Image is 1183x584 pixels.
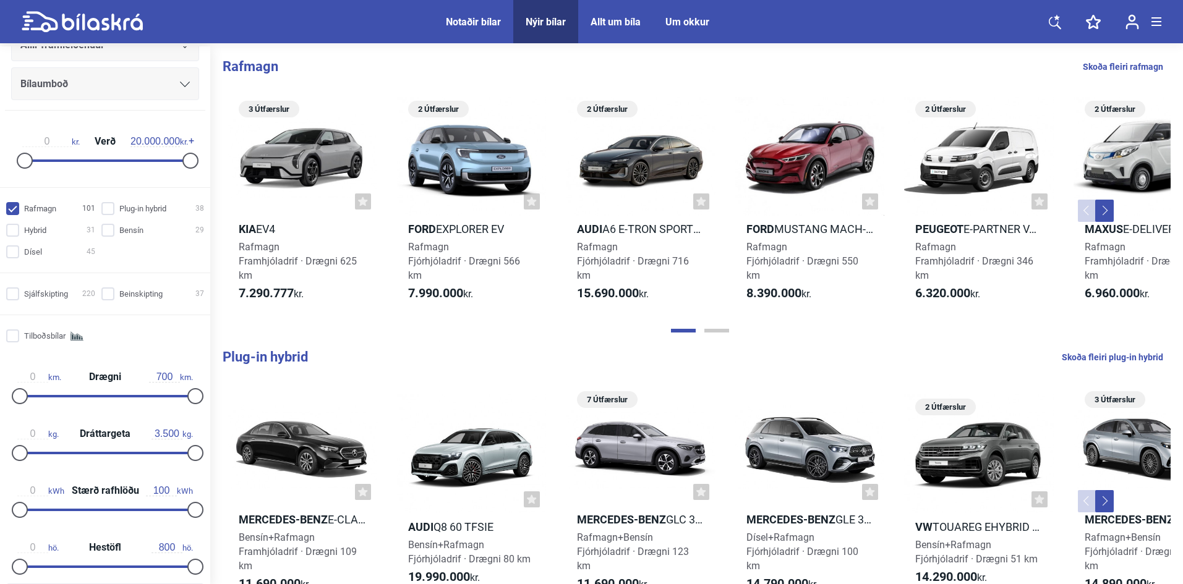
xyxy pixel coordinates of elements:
[86,372,124,382] span: Drægni
[408,286,463,300] b: 7.990.000
[408,569,470,584] b: 19.990.000
[119,224,143,237] span: Bensín
[22,136,80,147] span: kr.
[915,520,933,533] b: VW
[915,286,980,301] span: kr.
[239,531,357,572] span: Bensín+Rafmagn Framhjóladrif · Drægni 109 km
[149,371,193,383] span: km.
[87,245,95,258] span: 45
[82,202,95,215] span: 101
[239,286,294,300] b: 7.290.777
[1095,200,1114,222] button: Next
[566,512,715,527] h2: GLC 300 e 4MATIC
[239,222,256,235] b: Kia
[665,16,709,28] a: Um okkur
[1085,286,1140,300] b: 6.960.000
[915,222,963,235] b: Peugeot
[1091,101,1139,117] span: 2 Útfærslur
[915,286,970,300] b: 6.320.000
[223,349,308,365] b: Plug-in hybrid
[130,136,188,147] span: kr.
[915,241,1033,281] span: Rafmagn Framhjóladrif · Drægni 346 km
[86,543,124,552] span: Hestöfl
[1095,490,1114,512] button: Next
[1085,286,1150,301] span: kr.
[24,287,68,300] span: Sjálfskipting
[904,96,1054,312] a: 2 ÚtfærslurPeugeote-Partner Van L1RafmagnFramhjóladrif · Drægni 346 km6.320.000kr.
[1083,59,1163,75] a: Skoða fleiri rafmagn
[397,520,547,534] h2: Q8 60 TFSIe
[746,286,801,300] b: 8.390.000
[17,428,59,439] span: kg.
[1085,513,1174,526] b: Mercedes-Benz
[566,222,715,236] h2: A6 e-tron Sportback quattro
[92,137,119,146] span: Verð
[577,222,602,235] b: Audi
[1085,222,1123,235] b: Maxus
[245,101,293,117] span: 3 Útfærslur
[195,202,204,215] span: 38
[397,96,547,312] a: 2 ÚtfærslurFordExplorer EVRafmagnFjórhjóladrif · Drægni 566 km7.990.000kr.
[195,287,204,300] span: 37
[577,286,649,301] span: kr.
[583,101,631,117] span: 2 Útfærslur
[735,222,885,236] h2: Mustang Mach-E LR
[446,16,501,28] a: Notaðir bílar
[526,16,566,28] a: Nýir bílar
[228,512,377,527] h2: E-Class Saloon E 300 e
[1078,490,1096,512] button: Previous
[24,245,42,258] span: Dísel
[577,531,689,572] span: Rafmagn+Bensín Fjórhjóladrif · Drægni 123 km
[20,75,68,93] span: Bílaumboð
[397,222,547,236] h2: Explorer EV
[577,241,689,281] span: Rafmagn Fjórhjóladrif · Drægni 716 km
[24,224,46,237] span: Hybrid
[921,399,970,415] span: 2 Útfærslur
[577,513,666,526] b: Mercedes-Benz
[735,96,885,312] a: FordMustang Mach-E LRRafmagnFjórhjóladrif · Drægni 550 km8.390.000kr.
[228,222,377,236] h2: EV4
[746,286,811,301] span: kr.
[566,96,715,312] a: 2 ÚtfærslurAudiA6 e-tron Sportback quattroRafmagnFjórhjóladrif · Drægni 716 km15.690.000kr.
[704,329,729,332] button: Page 2
[82,287,95,300] span: 220
[152,542,193,553] span: hö.
[24,202,56,215] span: Rafmagn
[195,224,204,237] span: 29
[152,428,193,439] span: kg.
[591,16,641,28] a: Allt um bíla
[119,202,166,215] span: Plug-in hybrid
[746,531,858,572] span: Dísel+Rafmagn Fjórhjóladrif · Drægni 100 km
[671,329,696,332] button: Page 1
[746,513,835,526] b: Mercedes-Benz
[408,520,433,533] b: Audi
[904,222,1054,236] h2: e-Partner Van L1
[915,539,1038,565] span: Bensín+Rafmagn Fjórhjóladrif · Drægni 51 km
[239,241,357,281] span: Rafmagn Framhjóladrif · Drægni 625 km
[904,520,1054,534] h2: Touareg eHybrid V6
[69,486,142,496] span: Stærð rafhlöðu
[583,391,631,408] span: 7 Útfærslur
[408,539,531,565] span: Bensín+Rafmagn Fjórhjóladrif · Drægni 80 km
[239,286,304,301] span: kr.
[746,241,858,281] span: Rafmagn Fjórhjóladrif · Drægni 550 km
[408,222,436,235] b: Ford
[87,224,95,237] span: 31
[239,513,328,526] b: Mercedes-Benz
[1091,391,1139,408] span: 3 Útfærslur
[1125,14,1139,30] img: user-login.svg
[17,371,61,383] span: km.
[17,485,64,496] span: kWh
[408,241,520,281] span: Rafmagn Fjórhjóladrif · Drægni 566 km
[408,286,473,301] span: kr.
[735,512,885,527] h2: GLE 350 de 4MATIC
[228,96,377,312] a: 3 ÚtfærslurKiaEV4RafmagnFramhjóladrif · Drægni 625 km7.290.777kr.
[146,485,193,496] span: kWh
[1078,200,1096,222] button: Previous
[921,101,970,117] span: 2 Útfærslur
[24,329,66,342] span: Tilboðsbílar
[915,569,977,584] b: 14.290.000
